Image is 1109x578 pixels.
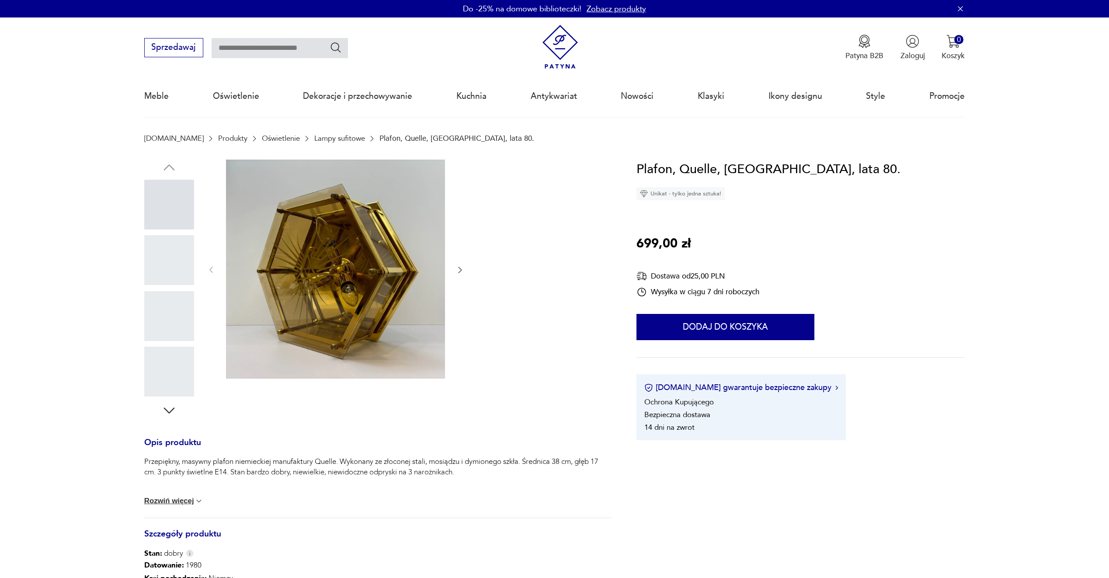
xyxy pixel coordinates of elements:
b: Datowanie : [144,560,184,570]
img: Ikona certyfikatu [644,383,653,392]
img: Patyna - sklep z meblami i dekoracjami vintage [538,25,582,69]
a: Zobacz produkty [587,3,646,14]
b: Stan: [144,548,162,558]
li: Ochrona Kupującego [644,397,714,407]
p: Patyna B2B [845,51,883,61]
div: 0 [954,35,963,44]
p: Do -25% na domowe biblioteczki! [463,3,581,14]
img: chevron down [195,497,203,505]
button: Zaloguj [900,35,925,61]
button: 0Koszyk [942,35,965,61]
h3: Opis produktu [144,439,612,457]
a: Promocje [929,76,965,116]
a: Sprzedawaj [144,45,203,52]
img: Ikona koszyka [946,35,960,48]
p: 1980 [144,559,249,572]
a: Ikona medaluPatyna B2B [845,35,883,61]
div: Unikat - tylko jedna sztuka! [636,187,725,200]
img: Ikona diamentu [640,190,648,198]
a: Lampy sufitowe [314,134,365,143]
h1: Plafon, Quelle, [GEOGRAPHIC_DATA], lata 80. [636,160,900,180]
img: Ikona medalu [858,35,871,48]
p: Zaloguj [900,51,925,61]
a: Klasyki [698,76,724,116]
img: Zdjęcie produktu Plafon, Quelle, Niemcy, lata 80. [226,160,445,379]
p: Plafon, Quelle, [GEOGRAPHIC_DATA], lata 80. [379,134,534,143]
button: Sprzedawaj [144,38,203,57]
li: 14 dni na zwrot [644,422,695,432]
span: dobry [144,548,183,559]
img: Ikonka użytkownika [906,35,919,48]
button: Dodaj do koszyka [636,314,814,340]
img: Ikona strzałki w prawo [835,386,838,390]
a: Produkty [218,134,247,143]
a: Kuchnia [456,76,487,116]
div: Dostawa od 25,00 PLN [636,271,759,282]
a: Style [866,76,885,116]
a: Meble [144,76,169,116]
a: Oświetlenie [262,134,300,143]
li: Bezpieczna dostawa [644,410,710,420]
button: Szukaj [330,41,342,54]
img: Info icon [186,550,194,557]
a: Dekoracje i przechowywanie [303,76,412,116]
a: Ikony designu [768,76,822,116]
button: Patyna B2B [845,35,883,61]
a: Oświetlenie [213,76,259,116]
a: [DOMAIN_NAME] [144,134,204,143]
p: Przepiękny, masywny plafon niemieckiej manufaktury Quelle. Wykonany ze złoconej stali, mosiądzu i... [144,456,612,477]
p: Koszyk [942,51,965,61]
p: 699,00 zł [636,234,691,254]
button: [DOMAIN_NAME] gwarantuje bezpieczne zakupy [644,382,838,393]
img: Ikona dostawy [636,271,647,282]
div: Wysyłka w ciągu 7 dni roboczych [636,287,759,297]
h3: Szczegóły produktu [144,531,612,548]
a: Antykwariat [531,76,577,116]
button: Rozwiń więcej [144,497,204,505]
a: Nowości [621,76,654,116]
